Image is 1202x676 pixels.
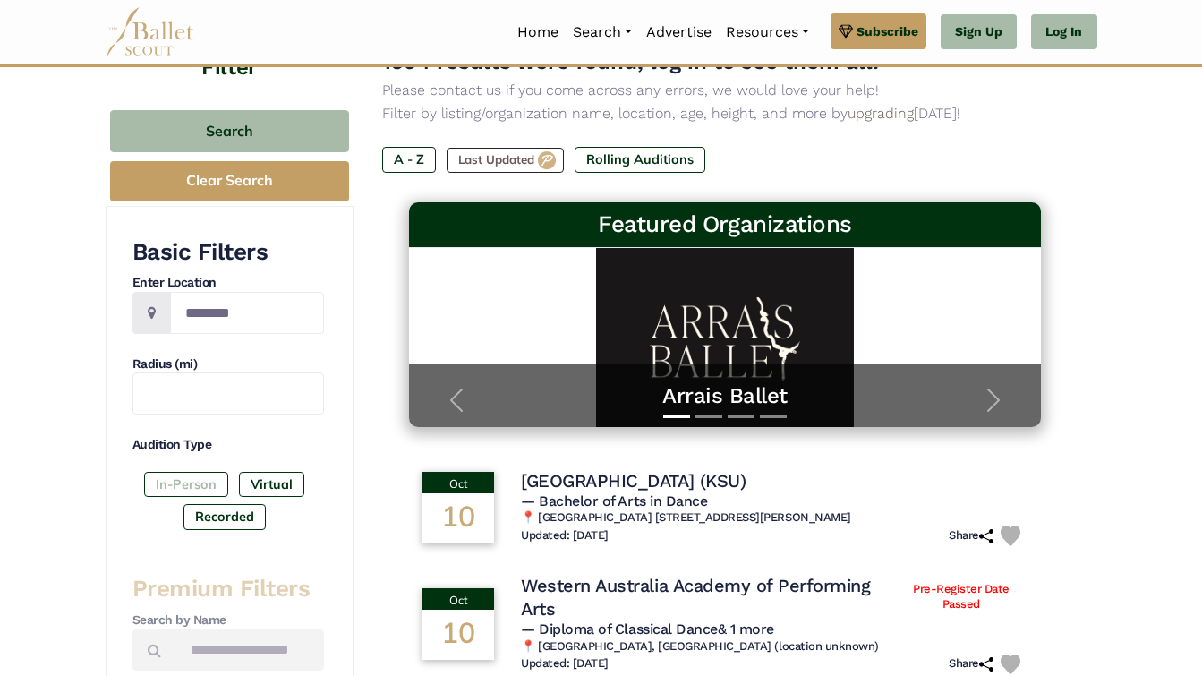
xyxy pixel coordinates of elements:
a: Search [566,13,639,51]
a: Sign Up [941,14,1017,50]
label: Virtual [239,472,304,497]
h3: Basic Filters [132,237,324,268]
h3: Premium Filters [132,574,324,604]
a: Advertise [639,13,719,51]
button: Slide 1 [663,406,690,427]
img: gem.svg [839,21,853,41]
h4: Western Australia Academy of Performing Arts [521,574,895,620]
div: 10 [422,493,494,543]
h6: 📍 [GEOGRAPHIC_DATA], [GEOGRAPHIC_DATA] (location unknown) [521,639,1027,655]
label: Recorded [183,504,266,529]
h4: Enter Location [132,274,324,292]
label: Last Updated [447,148,564,173]
div: 10 [422,610,494,660]
h6: Share [949,656,993,672]
button: Slide 3 [728,406,754,427]
a: Subscribe [831,13,926,49]
p: Please contact us if you come across any errors, we would love your help! [382,79,1069,102]
label: Rolling Auditions [575,147,705,172]
button: Clear Search [110,161,349,201]
div: Oct [422,588,494,610]
a: upgrading [848,105,914,122]
span: 1594 results were found, log in to see them all! [382,49,879,74]
button: Search [110,110,349,152]
span: Subscribe [857,21,918,41]
span: Pre-Register Date Passed [895,582,1027,612]
h3: Featured Organizations [423,210,1027,240]
label: A - Z [382,147,436,172]
span: — Bachelor of Arts in Dance [521,492,707,509]
h4: Radius (mi) [132,355,324,373]
a: Arrais Ballet [427,382,1023,410]
button: Slide 2 [695,406,722,427]
h6: Share [949,528,993,543]
a: & 1 more [718,620,774,637]
a: Home [510,13,566,51]
button: Slide 4 [760,406,787,427]
input: Search by names... [175,629,324,672]
a: Resources [719,13,816,51]
div: Oct [422,472,494,493]
h6: Updated: [DATE] [521,528,609,543]
h6: 📍 [GEOGRAPHIC_DATA] [STREET_ADDRESS][PERSON_NAME] [521,510,1027,526]
label: In-Person [144,472,228,497]
h6: Updated: [DATE] [521,656,609,672]
input: Location [170,292,324,334]
a: Log In [1031,14,1096,50]
p: Filter by listing/organization name, location, age, height, and more by [DATE]! [382,102,1069,125]
h4: Audition Type [132,436,324,454]
h4: [GEOGRAPHIC_DATA] (KSU) [521,469,746,492]
h4: Search by Name [132,612,324,629]
span: — Diploma of Classical Dance [521,620,774,637]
